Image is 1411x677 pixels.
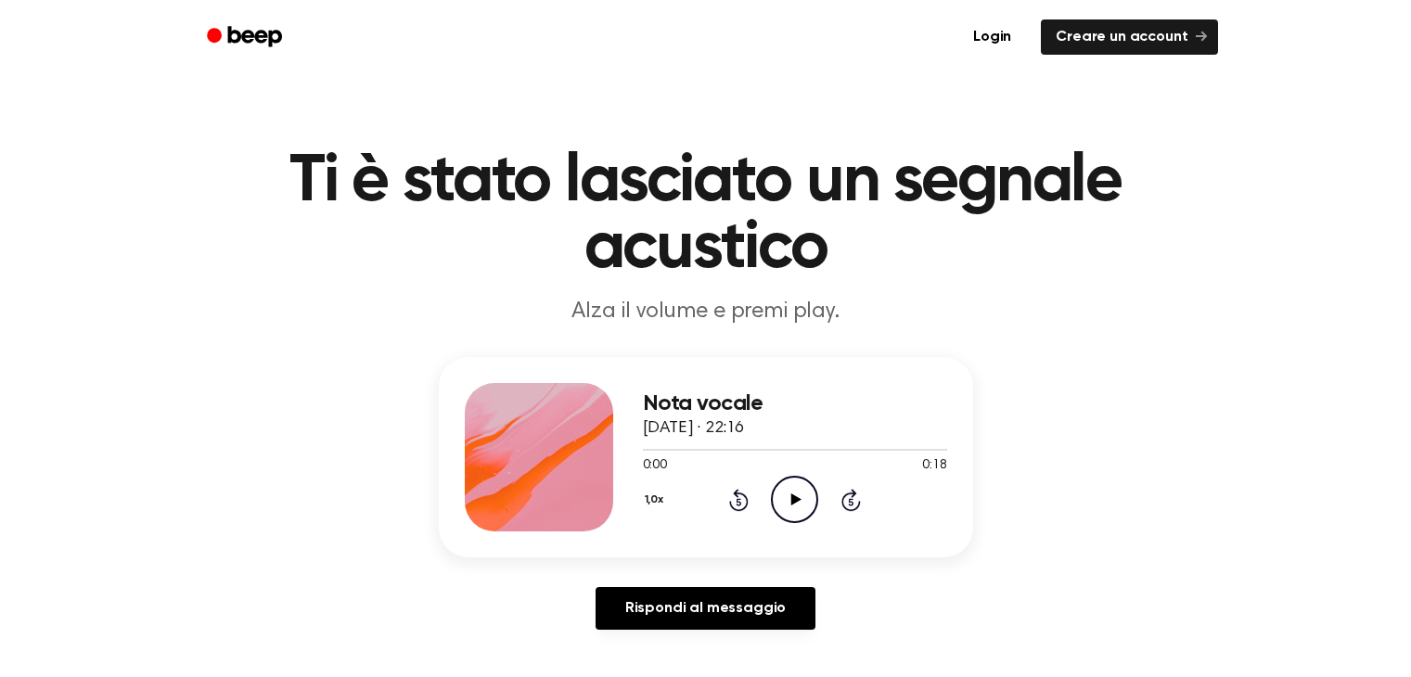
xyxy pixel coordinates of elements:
font: Creare un account [1056,30,1187,45]
a: Segnale acustico [194,19,299,56]
a: Login [955,16,1030,58]
font: 0:18 [922,459,946,472]
a: Creare un account [1041,19,1217,55]
font: 0:00 [643,459,667,472]
a: Rispondi al messaggio [596,587,816,630]
font: 1,0x [645,494,663,505]
button: 1,0x [643,484,671,516]
font: Login [973,30,1011,45]
font: [DATE] · 22:16 [643,420,745,437]
font: Ti è stato lasciato un segnale acustico [289,148,1122,282]
font: Nota vocale [643,392,763,415]
font: Rispondi al messaggio [625,601,787,616]
font: Alza il volume e premi play. [571,300,840,323]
